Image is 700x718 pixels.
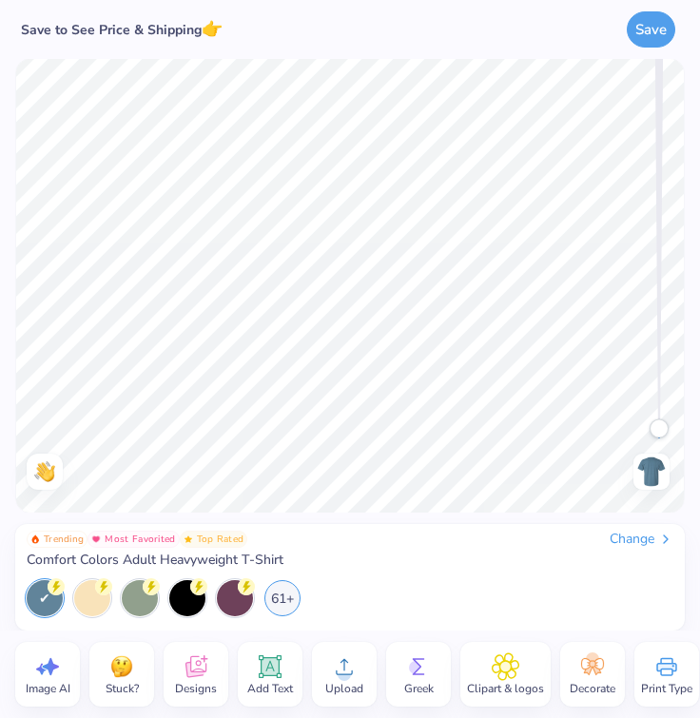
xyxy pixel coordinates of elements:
button: Save [627,11,675,48]
div: Change [610,531,673,548]
img: Back [636,456,667,487]
div: Save to See Price & Shipping [15,17,228,42]
span: Designs [175,681,217,696]
span: Upload [325,681,363,696]
button: Badge Button [87,531,179,548]
span: Decorate [570,681,615,696]
img: Stuck? [107,652,136,681]
span: Greek [404,681,434,696]
span: Top Rated [197,534,244,544]
span: Most Favorited [105,534,175,544]
img: Trending sort [30,534,40,544]
div: Accessibility label [650,418,669,437]
span: Image AI [26,681,70,696]
span: Add Text [247,681,293,696]
img: Top Rated sort [184,534,193,544]
button: Badge Button [180,531,248,548]
span: Clipart & logos [467,681,544,696]
button: Badge Button [27,531,87,548]
span: Print Type [641,681,692,696]
span: Stuck? [106,681,139,696]
img: Most Favorited sort [91,534,101,544]
span: Comfort Colors Adult Heavyweight T-Shirt [27,552,283,569]
span: Trending [44,534,84,544]
div: 61+ [264,580,301,616]
span: 👉 [202,17,223,40]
